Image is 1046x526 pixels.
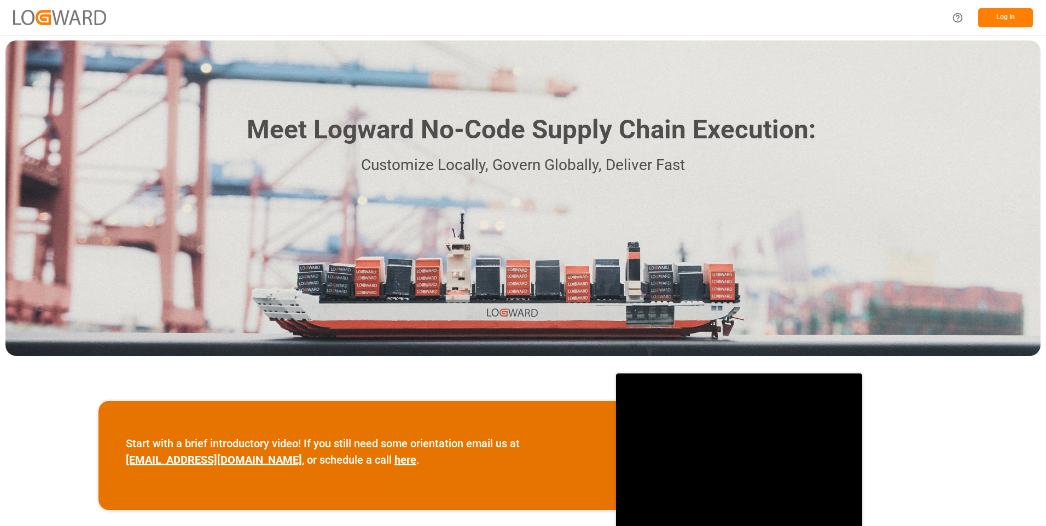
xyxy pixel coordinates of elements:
[126,435,589,468] p: Start with a brief introductory video! If you still need some orientation email us at , or schedu...
[247,110,816,149] h1: Meet Logward No-Code Supply Chain Execution:
[13,10,106,25] img: Logward_new_orange.png
[394,453,416,466] a: here
[945,5,970,30] button: Help Center
[126,453,302,466] a: [EMAIL_ADDRESS][DOMAIN_NAME]
[230,153,816,178] p: Customize Locally, Govern Globally, Deliver Fast
[978,8,1033,27] button: Log In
